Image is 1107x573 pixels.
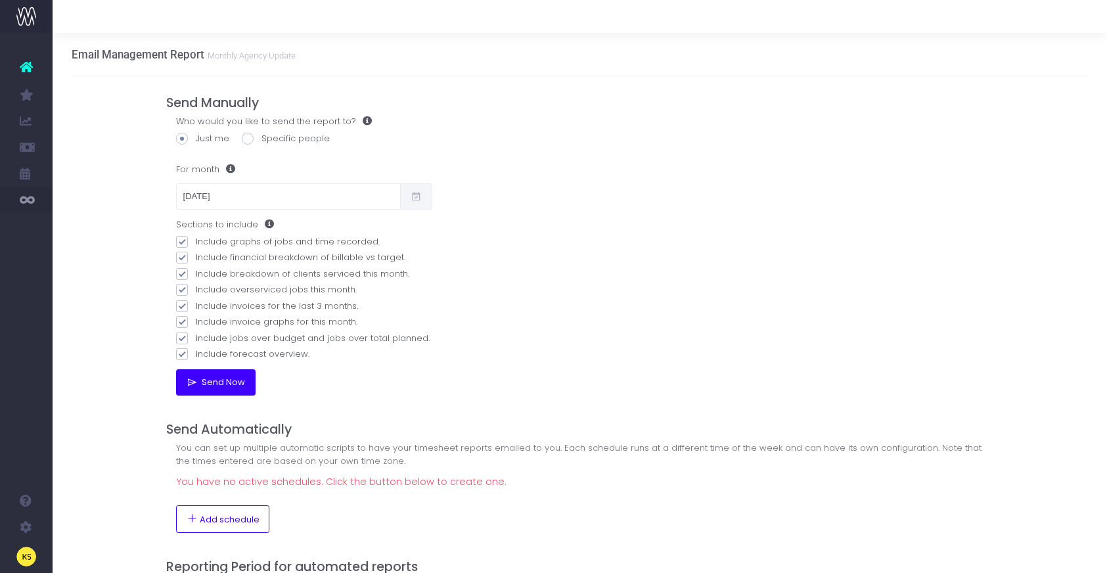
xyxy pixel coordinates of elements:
[176,348,432,361] label: Include forecast overview.
[176,156,235,183] label: For month
[242,132,330,145] label: Specific people
[176,442,984,467] div: You can set up multiple automatic scripts to have your timesheet reports emailed to you. Each sch...
[176,235,432,248] label: Include graphs of jobs and time recorded.
[176,315,432,329] label: Include invoice graphs for this month.
[176,267,432,281] label: Include breakdown of clients serviced this month.
[176,251,432,264] label: Include financial breakdown of billable vs target.
[200,515,260,525] span: Add schedule
[166,95,994,110] h4: Send Manually
[176,300,432,313] label: Include invoices for the last 3 months.
[176,183,401,210] input: Select date
[166,422,994,437] h4: Send Automatically
[72,48,296,61] h3: Email Management Report
[176,132,229,145] label: Just me
[176,218,274,231] label: Sections to include
[176,474,507,490] p: You have no active schedules. Click the button below to create one.
[176,115,372,128] label: Who would you like to send the report to?
[204,48,296,61] small: Monthly Agency Update
[176,283,432,296] label: Include overserviced jobs this month.
[176,332,432,345] label: Include jobs over budget and jobs over total planned.
[198,377,246,388] span: Send Now
[16,547,36,566] img: images/default_profile_image.png
[176,369,256,396] button: Send Now
[176,505,270,533] button: Add schedule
